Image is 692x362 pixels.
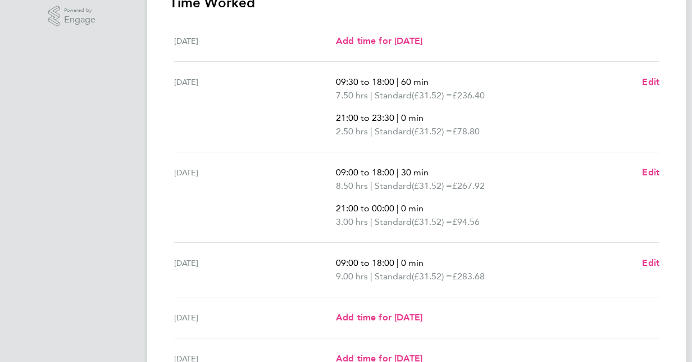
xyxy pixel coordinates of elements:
span: 9.00 hrs [336,271,368,282]
span: Edit [642,257,659,268]
a: Edit [642,256,659,270]
span: 0 min [401,203,424,214]
span: | [370,271,372,282]
span: 3.00 hrs [336,216,368,227]
span: 0 min [401,257,424,268]
div: [DATE] [174,256,336,283]
span: £236.40 [452,90,485,101]
a: Edit [642,166,659,179]
span: | [397,112,399,123]
span: Edit [642,167,659,178]
span: Add time for [DATE] [336,312,422,323]
span: 09:00 to 18:00 [336,257,394,268]
div: [DATE] [174,75,336,138]
span: 30 min [401,167,429,178]
div: [DATE] [174,166,336,229]
span: £94.56 [452,216,480,227]
span: | [397,167,399,178]
span: | [370,90,372,101]
span: 09:30 to 18:00 [336,76,394,87]
span: (£31.52) = [412,216,452,227]
span: 21:00 to 00:00 [336,203,394,214]
div: [DATE] [174,311,336,324]
span: 21:00 to 23:30 [336,112,394,123]
span: | [397,203,399,214]
a: Powered byEngage [48,6,96,27]
span: (£31.52) = [412,126,452,137]
span: | [370,180,372,191]
span: Standard [375,215,412,229]
span: (£31.52) = [412,90,452,101]
span: Standard [375,125,412,138]
span: | [397,76,399,87]
span: 60 min [401,76,429,87]
span: 0 min [401,112,424,123]
span: Standard [375,270,412,283]
span: | [370,216,372,227]
div: [DATE] [174,34,336,48]
span: Standard [375,179,412,193]
span: £283.68 [452,271,485,282]
span: Add time for [DATE] [336,35,422,46]
span: | [397,257,399,268]
span: (£31.52) = [412,271,452,282]
span: Powered by [64,6,95,15]
span: (£31.52) = [412,180,452,191]
span: 7.50 hrs [336,90,368,101]
a: Add time for [DATE] [336,311,422,324]
span: £267.92 [452,180,485,191]
span: Edit [642,76,659,87]
span: Standard [375,89,412,102]
span: | [370,126,372,137]
span: 2.50 hrs [336,126,368,137]
a: Add time for [DATE] [336,34,422,48]
span: £78.80 [452,126,480,137]
span: 8.50 hrs [336,180,368,191]
span: Engage [64,15,95,25]
a: Edit [642,75,659,89]
span: 09:00 to 18:00 [336,167,394,178]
